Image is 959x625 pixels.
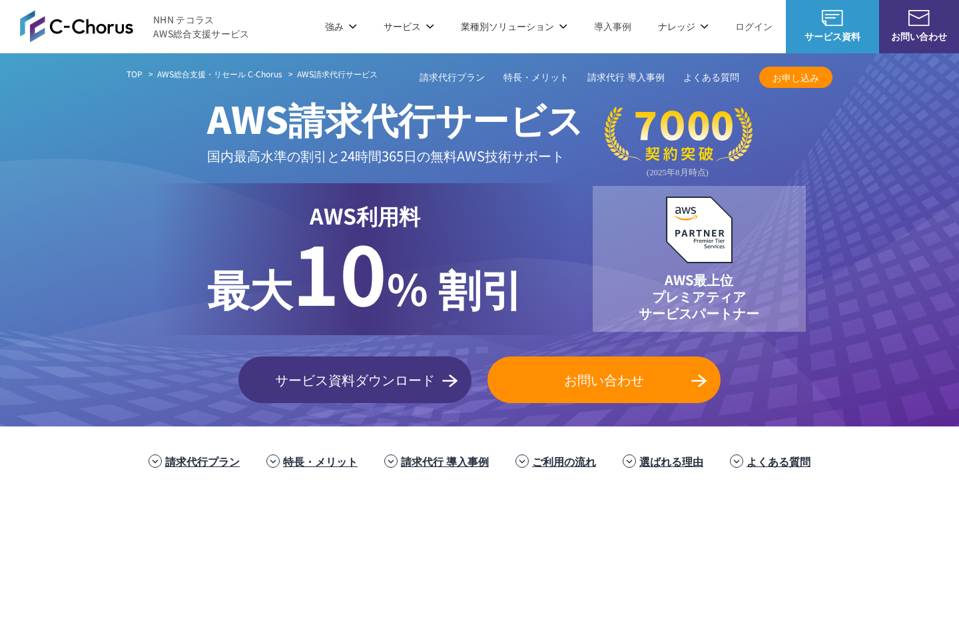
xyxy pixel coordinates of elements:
[207,145,583,167] p: 国内最高水準の割引と 24時間365日の無料AWS技術サポート
[401,453,489,469] a: 請求代行 導入事例
[207,257,292,318] span: 最大
[822,10,843,26] img: AWS総合支援サービス C-Chorus サービス資料
[819,572,926,625] img: 早稲田大学
[325,19,357,33] p: 強み
[747,453,810,469] a: よくある質問
[238,356,472,403] a: サービス資料ダウンロード
[340,572,446,625] img: クリーク・アンド・リバー
[605,107,753,178] img: 契約件数
[699,572,806,625] img: 慶應義塾
[292,213,387,329] span: 10
[759,67,832,88] a: お申し込み
[460,572,566,625] img: 国境なき医師団
[220,572,326,625] img: エイチーム
[503,71,569,85] a: 特長・メリット
[153,13,250,41] span: NHN テコラス AWS総合支援サービス
[759,71,832,85] span: お申し込み
[461,19,567,33] p: 業種別ソリューション
[33,505,140,558] img: 三菱地所
[20,10,250,42] a: AWS総合支援サービス C-Chorus NHN テコラスAWS総合支援サービス
[393,505,499,558] img: フジモトHD
[594,19,631,33] a: 導入事例
[157,68,282,80] a: AWS総合支援・リセール C-Chorus
[297,68,378,79] span: AWS請求代行サービス
[283,453,358,469] a: 特長・メリット
[207,231,523,319] p: % 割引
[207,91,583,145] span: AWS請求代行サービス
[666,197,733,263] img: AWSプレミアティアサービスパートナー
[153,505,260,558] img: ミズノ
[20,10,133,42] img: AWS総合支援サービス C-Chorus
[753,505,859,558] img: 東京書籍
[683,71,739,85] a: よくある質問
[587,71,665,85] a: 請求代行 導入事例
[487,370,721,390] span: お問い合わせ
[100,572,206,625] img: ファンコミュニケーションズ
[207,199,523,231] p: AWS利用料
[639,453,703,469] a: 選ばれる理由
[238,370,472,390] span: サービス資料ダウンロード
[579,572,686,625] img: 日本財団
[127,68,143,80] a: TOP
[908,10,930,26] img: お問い合わせ
[658,19,709,33] p: ナレッジ
[786,29,879,43] span: サービス資料
[639,271,759,321] p: AWS最上位 プレミアティア サービスパートナー
[165,453,240,469] a: 請求代行プラン
[735,19,773,33] a: ログイン
[513,505,619,558] img: エアトリ
[879,29,959,43] span: お問い合わせ
[420,71,485,85] a: 請求代行プラン
[633,505,739,558] img: ヤマサ醤油
[384,19,434,33] p: サービス
[487,356,721,403] a: お問い合わせ
[273,505,380,558] img: 住友生命保険相互
[532,453,596,469] a: ご利用の流れ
